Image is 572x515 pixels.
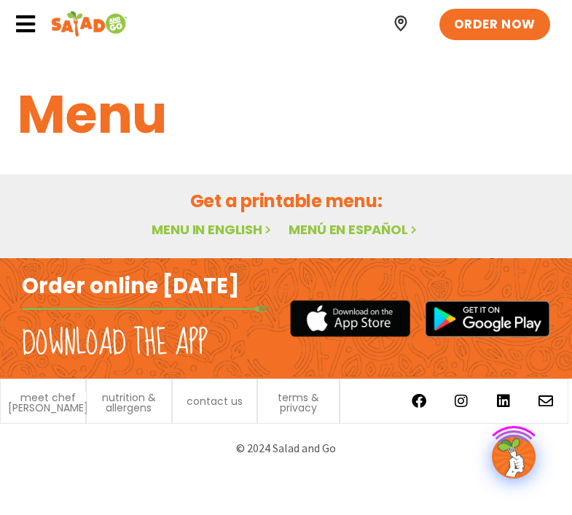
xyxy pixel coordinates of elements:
[425,301,550,337] img: google_play
[8,392,88,413] a: meet chef [PERSON_NAME]
[22,306,268,312] img: fork
[290,298,411,338] img: appstore
[15,438,557,458] p: © 2024 Salad and Go
[51,9,128,39] img: Header logo
[22,273,240,301] h2: Order online [DATE]
[22,323,208,364] h2: Download the app
[454,16,536,34] span: ORDER NOW
[94,392,164,413] a: nutrition & allergens
[289,220,420,239] a: Menú en español
[17,188,555,214] h2: Get a printable menu:
[17,75,555,154] h1: Menu
[439,9,550,41] a: ORDER NOW
[187,396,243,406] a: contact us
[265,392,332,413] a: terms & privacy
[152,220,274,239] a: Menu in English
